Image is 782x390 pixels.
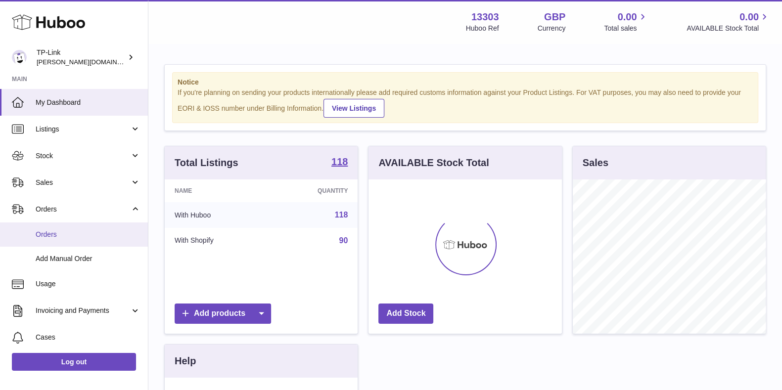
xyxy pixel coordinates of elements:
[604,24,648,33] span: Total sales
[687,24,770,33] span: AVAILABLE Stock Total
[331,157,348,169] a: 118
[538,24,566,33] div: Currency
[36,98,140,107] span: My Dashboard
[175,156,238,170] h3: Total Listings
[687,10,770,33] a: 0.00 AVAILABLE Stock Total
[12,50,27,65] img: susie.li@tp-link.com
[323,99,384,118] a: View Listings
[36,333,140,342] span: Cases
[339,236,348,245] a: 90
[165,228,269,254] td: With Shopify
[36,279,140,289] span: Usage
[604,10,648,33] a: 0.00 Total sales
[378,303,433,324] a: Add Stock
[37,48,126,67] div: TP-Link
[331,157,348,167] strong: 118
[471,10,499,24] strong: 13303
[36,151,130,161] span: Stock
[335,211,348,219] a: 118
[178,88,753,118] div: If you're planning on sending your products internationally please add required customs informati...
[36,125,130,134] span: Listings
[269,179,358,202] th: Quantity
[36,178,130,187] span: Sales
[378,156,489,170] h3: AVAILABLE Stock Total
[178,78,753,87] strong: Notice
[165,202,269,228] td: With Huboo
[165,179,269,202] th: Name
[618,10,637,24] span: 0.00
[739,10,759,24] span: 0.00
[36,306,130,315] span: Invoicing and Payments
[12,353,136,371] a: Log out
[36,230,140,239] span: Orders
[583,156,608,170] h3: Sales
[544,10,565,24] strong: GBP
[466,24,499,33] div: Huboo Ref
[37,58,250,66] span: [PERSON_NAME][DOMAIN_NAME][EMAIL_ADDRESS][DOMAIN_NAME]
[175,303,271,324] a: Add products
[175,354,196,368] h3: Help
[36,254,140,263] span: Add Manual Order
[36,205,130,214] span: Orders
